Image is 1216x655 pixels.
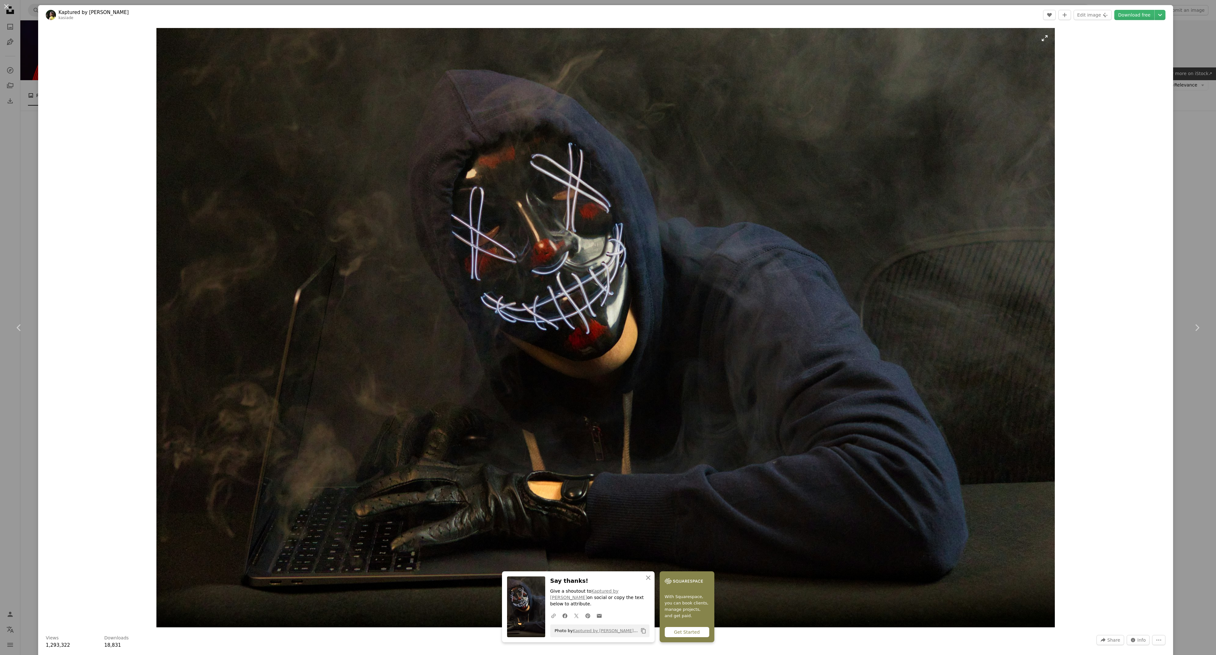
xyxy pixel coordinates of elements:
[571,609,582,622] a: Share on Twitter
[1043,10,1056,20] button: Like
[660,571,714,642] a: With Squarespace, you can book clients, manage projects, and get paid.Get Started
[665,627,709,637] div: Get Started
[1074,10,1112,20] button: Edit image
[665,576,703,586] img: file-1747939142011-51e5cc87e3c9
[1155,10,1165,20] button: Choose download size
[1178,297,1216,358] a: Next
[58,16,73,20] a: kasiade
[594,609,605,622] a: Share over email
[582,609,594,622] a: Share on Pinterest
[1058,10,1071,20] button: Add to Collection
[550,576,649,586] h3: Say thanks!
[1107,635,1120,645] span: Share
[104,635,129,641] h3: Downloads
[58,9,129,16] a: Kaptured by [PERSON_NAME]
[573,628,638,633] a: Kaptured by [PERSON_NAME]
[1137,635,1146,645] span: Info
[156,28,1055,627] img: a man wearing a mask
[550,588,649,607] p: Give a shoutout to on social or copy the text below to attribute.
[550,589,619,600] a: Kaptured by [PERSON_NAME]
[1152,635,1165,645] button: More Actions
[559,609,571,622] a: Share on Facebook
[552,626,638,636] span: Photo by on
[638,625,649,636] button: Copy to clipboard
[46,10,56,20] img: Go to Kaptured by Kasia's profile
[1114,10,1154,20] a: Download free
[46,642,70,648] span: 1,293,322
[156,28,1055,627] button: Zoom in on this image
[104,642,121,648] span: 18,831
[1096,635,1124,645] button: Share this image
[1127,635,1150,645] button: Stats about this image
[665,594,709,619] span: With Squarespace, you can book clients, manage projects, and get paid.
[46,635,59,641] h3: Views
